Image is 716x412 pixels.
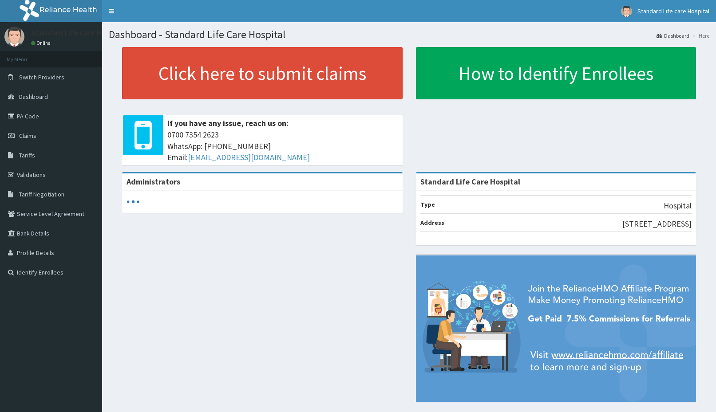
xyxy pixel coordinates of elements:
span: Claims [19,132,36,140]
b: Type [420,200,435,208]
span: Tariff Negotiation [19,190,64,198]
span: 0700 7354 2623 WhatsApp: [PHONE_NUMBER] Email: [167,129,398,163]
p: Standard Life care Hospital [31,29,126,37]
a: [EMAIL_ADDRESS][DOMAIN_NAME] [188,152,310,162]
a: How to Identify Enrollees [416,47,696,99]
b: Address [420,219,444,227]
span: Dashboard [19,93,48,101]
a: Online [31,40,52,46]
img: User Image [621,6,632,17]
img: provider-team-banner.png [416,255,696,402]
p: Hospital [664,200,692,212]
span: Standard Life care Hospital [637,7,709,15]
span: Tariffs [19,151,35,159]
b: Administrators [127,177,180,187]
li: Here [690,32,709,39]
h1: Dashboard - Standard Life Care Hospital [109,29,709,40]
svg: audio-loading [127,195,140,208]
img: User Image [4,27,24,47]
a: Dashboard [657,32,689,39]
strong: Standard Life Care Hospital [420,177,520,187]
span: Switch Providers [19,73,64,81]
p: [STREET_ADDRESS] [622,218,692,230]
a: Click here to submit claims [122,47,403,99]
b: If you have any issue, reach us on: [167,118,289,128]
